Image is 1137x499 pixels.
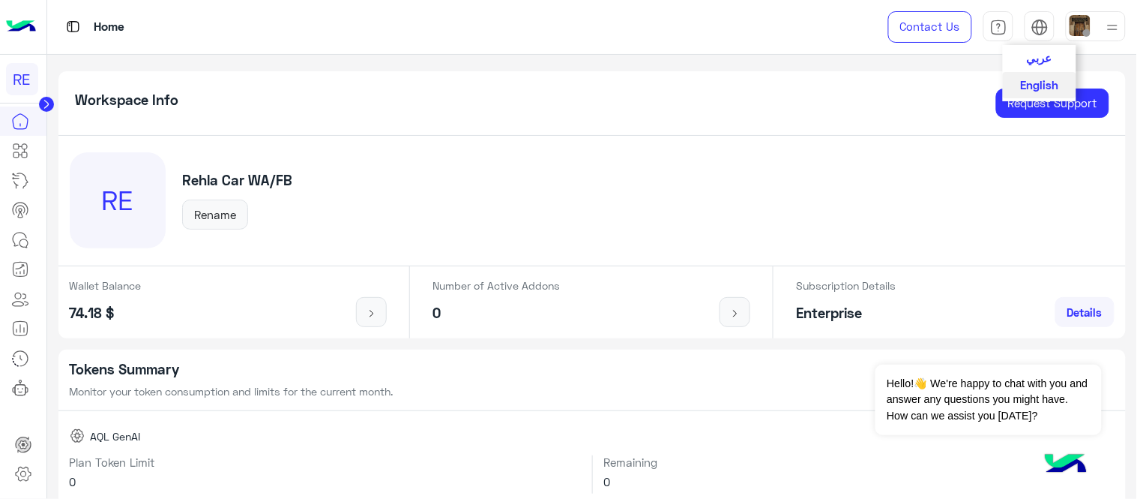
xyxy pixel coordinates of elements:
img: AQL GenAI [70,428,85,443]
h5: Tokens Summary [70,361,1115,378]
h6: Plan Token Limit [70,455,581,469]
div: RE [70,152,166,248]
img: tab [990,19,1007,36]
img: icon [726,308,744,320]
span: English [1021,78,1059,92]
span: AQL GenAI [90,428,140,444]
button: Rename [182,200,248,230]
h6: 0 [70,475,581,488]
h5: 0 [432,305,560,322]
img: tab [1031,19,1049,36]
h5: Rehla Car WA/FB [182,172,292,189]
img: tab [64,17,82,36]
h5: Enterprise [796,305,896,322]
p: Subscription Details [796,278,896,293]
img: Logo [6,11,36,43]
a: Details [1055,297,1115,327]
h6: 0 [604,475,1115,488]
h6: Remaining [604,455,1115,469]
span: Hello!👋 We're happy to chat with you and answer any questions you might have. How can we assist y... [875,365,1101,435]
h5: Workspace Info [75,92,178,109]
a: tab [983,11,1013,43]
a: Request Support [996,89,1109,119]
p: Home [94,17,124,38]
button: عربي [1003,45,1076,72]
p: Number of Active Addons [432,278,560,293]
img: userImage [1070,15,1091,36]
div: RE [6,63,38,95]
p: Wallet Balance [70,278,142,293]
button: English [1003,72,1076,99]
span: عربي [1027,51,1052,65]
img: icon [362,308,381,320]
img: hulul-logo.png [1040,439,1092,491]
span: Details [1067,305,1103,319]
a: Contact Us [888,11,972,43]
h5: 74.18 $ [70,305,142,322]
img: profile [1103,18,1122,37]
p: Monitor your token consumption and limits for the current month. [70,383,1115,399]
